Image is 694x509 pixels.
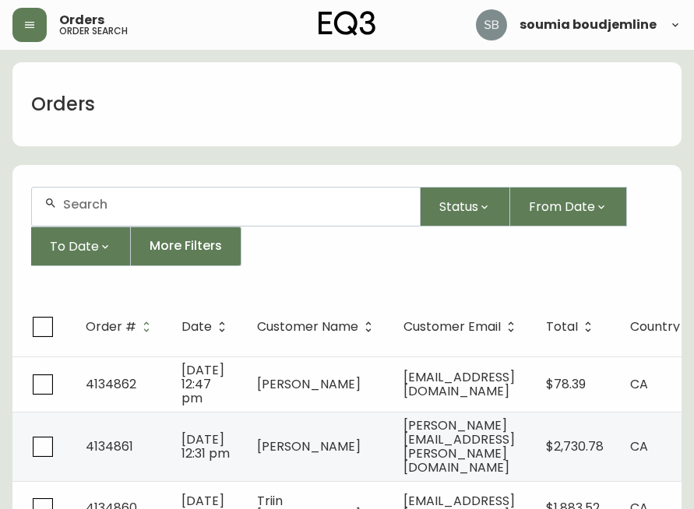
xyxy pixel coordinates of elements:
span: Status [439,197,478,216]
button: Status [421,187,510,226]
span: [PERSON_NAME] [257,437,361,455]
span: 4134862 [86,375,136,393]
span: Orders [59,14,104,26]
span: Customer Name [257,320,379,334]
span: Total [546,320,598,334]
span: Total [546,322,578,332]
span: Country [630,322,680,332]
span: Order # [86,320,157,334]
span: Customer Name [257,322,358,332]
span: 4134861 [86,437,133,455]
span: CA [630,375,648,393]
img: 83621bfd3c61cadf98040c636303d86a [476,9,507,40]
span: Date [181,322,212,332]
span: [DATE] 12:47 pm [181,361,224,407]
button: From Date [510,187,627,226]
img: logo [319,11,376,36]
span: [EMAIL_ADDRESS][DOMAIN_NAME] [403,368,515,400]
span: [PERSON_NAME][EMAIL_ADDRESS][PERSON_NAME][DOMAIN_NAME] [403,416,515,476]
span: Order # [86,322,136,332]
span: To Date [50,237,99,256]
span: Customer Email [403,322,501,332]
button: More Filters [131,226,241,266]
span: $2,730.78 [546,437,604,455]
span: CA [630,437,648,455]
span: soumia boudjemline [520,19,657,31]
span: $78.39 [546,375,586,393]
h5: order search [59,26,128,36]
button: To Date [31,226,131,266]
span: [DATE] 12:31 pm [181,430,230,462]
input: Search [63,197,407,212]
span: Customer Email [403,320,521,334]
h1: Orders [31,91,95,118]
span: From Date [529,197,595,216]
span: Date [181,320,232,334]
span: More Filters [150,237,222,254]
span: [PERSON_NAME] [257,375,361,393]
